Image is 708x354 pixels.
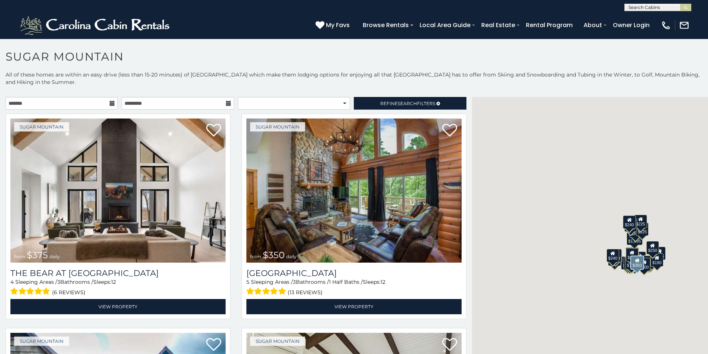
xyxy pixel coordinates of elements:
[636,223,649,236] div: $125
[416,19,474,32] a: Local Area Guide
[246,279,249,285] span: 5
[641,256,654,269] div: $195
[250,254,261,259] span: from
[286,254,297,259] span: daily
[246,299,462,314] a: View Property
[359,19,413,32] a: Browse Rentals
[19,14,173,36] img: White-1-2.png
[638,258,650,271] div: $500
[522,19,576,32] a: Rental Program
[293,279,296,285] span: 3
[653,247,666,260] div: $155
[49,254,60,259] span: daily
[10,279,14,285] span: 4
[246,268,462,278] h3: Grouse Moor Lodge
[52,288,85,297] span: (6 reviews)
[442,337,457,353] a: Add to favorites
[633,251,646,265] div: $200
[326,20,350,30] span: My Favs
[10,278,226,297] div: Sleeping Areas / Bathrooms / Sleeps:
[57,279,60,285] span: 3
[478,19,519,32] a: Real Estate
[14,254,25,259] span: from
[624,257,637,270] div: $155
[250,122,305,131] a: Sugar Mountain
[631,256,644,270] div: $350
[14,122,69,131] a: Sugar Mountain
[625,256,638,269] div: $175
[354,97,466,110] a: RefineSearchFilters
[627,232,643,245] div: $1,095
[206,123,221,139] a: Add to favorites
[206,337,221,353] a: Add to favorites
[661,20,671,30] img: phone-regular-white.png
[625,247,638,261] div: $190
[626,248,639,262] div: $300
[263,250,285,260] span: $350
[27,250,48,260] span: $375
[329,279,363,285] span: 1 Half Baths /
[10,268,226,278] a: The Bear At [GEOGRAPHIC_DATA]
[607,249,619,262] div: $240
[646,241,659,254] div: $250
[10,118,226,263] img: The Bear At Sugar Mountain
[14,337,69,346] a: Sugar Mountain
[246,118,462,263] a: Grouse Moor Lodge from $350 daily
[679,20,689,30] img: mail-regular-white.png
[580,19,606,32] a: About
[288,288,323,297] span: (13 reviews)
[316,20,352,30] a: My Favs
[651,253,663,267] div: $190
[111,279,116,285] span: 12
[246,118,462,263] img: Grouse Moor Lodge
[609,19,653,32] a: Owner Login
[250,337,305,346] a: Sugar Mountain
[442,123,457,139] a: Add to favorites
[246,278,462,297] div: Sleeping Areas / Bathrooms / Sleeps:
[381,279,385,285] span: 12
[623,215,636,229] div: $240
[10,299,226,314] a: View Property
[10,268,226,278] h3: The Bear At Sugar Mountain
[380,101,435,106] span: Refine Filters
[398,101,417,106] span: Search
[10,118,226,263] a: The Bear At Sugar Mountain from $375 daily
[634,215,647,228] div: $225
[246,268,462,278] a: [GEOGRAPHIC_DATA]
